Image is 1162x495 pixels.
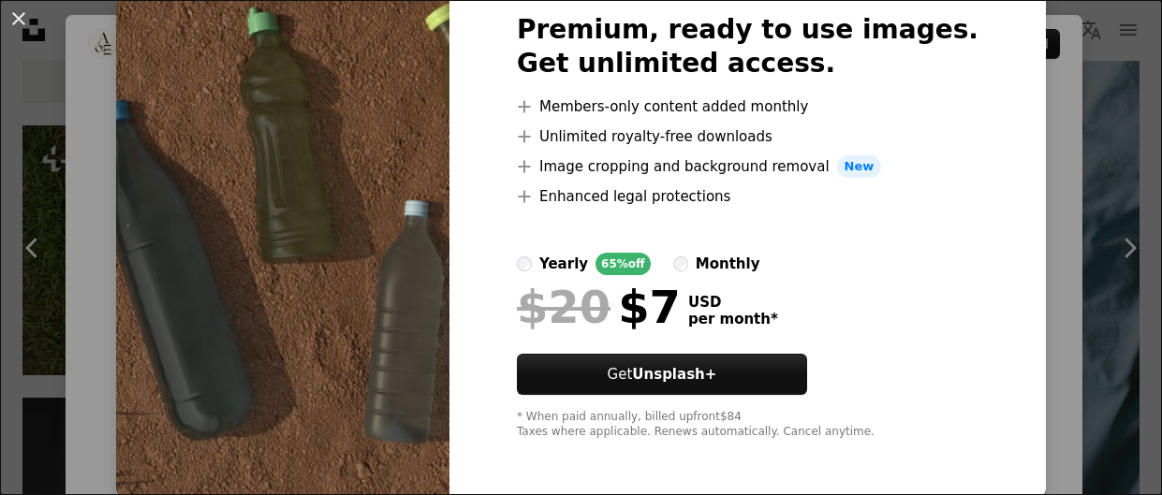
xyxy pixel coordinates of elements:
[673,256,688,271] input: monthly
[517,95,978,118] li: Members-only content added monthly
[837,155,882,178] span: New
[517,410,978,440] div: * When paid annually, billed upfront $84 Taxes where applicable. Renews automatically. Cancel any...
[517,283,610,331] span: $20
[517,354,807,395] button: GetUnsplash+
[517,13,978,80] h2: Premium, ready to use images. Get unlimited access.
[517,256,532,271] input: yearly65%off
[517,125,978,148] li: Unlimited royalty-free downloads
[596,253,651,275] div: 65% off
[688,294,778,311] span: USD
[517,185,978,208] li: Enhanced legal protections
[517,283,681,331] div: $7
[688,311,778,328] span: per month *
[517,155,978,178] li: Image cropping and background removal
[696,253,760,275] div: monthly
[632,366,716,383] strong: Unsplash+
[539,253,588,275] div: yearly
